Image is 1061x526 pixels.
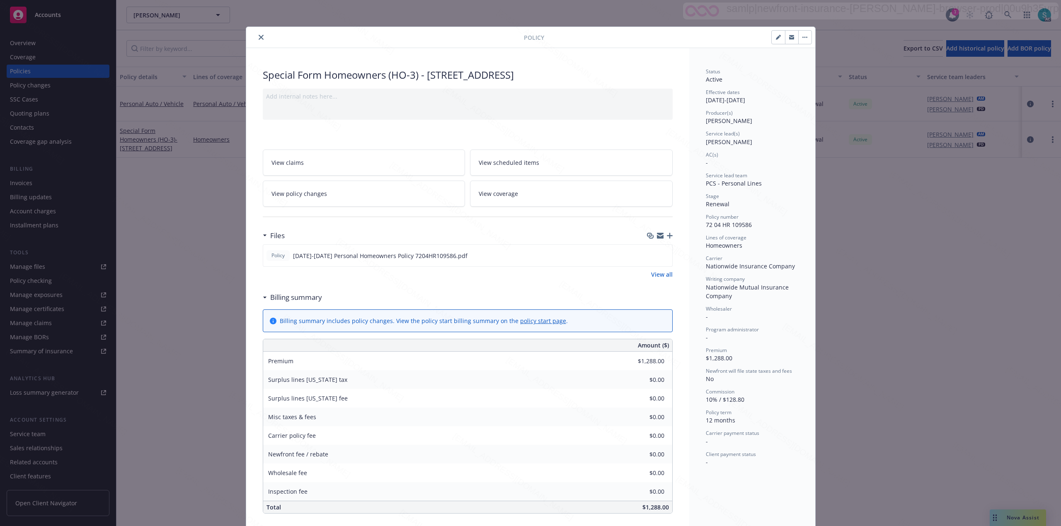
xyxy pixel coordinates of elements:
[706,326,759,333] span: Program administrator
[706,151,718,158] span: AC(s)
[706,75,722,83] span: Active
[270,230,285,241] h3: Files
[706,313,708,321] span: -
[268,432,316,439] span: Carrier policy fee
[706,89,799,104] div: [DATE] - [DATE]
[642,503,669,511] span: $1,288.00
[706,234,746,241] span: Lines of coverage
[470,181,673,207] a: View coverage
[706,305,732,312] span: Wholesaler
[268,413,316,421] span: Misc taxes & fees
[479,158,539,167] span: View scheduled items
[263,181,465,207] a: View policy changes
[706,117,752,125] span: [PERSON_NAME]
[479,189,518,198] span: View coverage
[706,172,747,179] span: Service lead team
[706,375,714,383] span: No
[638,341,669,350] span: Amount ($)
[271,189,327,198] span: View policy changes
[615,355,669,367] input: 0.00
[706,409,732,416] span: Policy term
[661,251,669,260] button: preview file
[706,458,708,466] span: -
[706,138,752,146] span: [PERSON_NAME]
[651,270,673,279] a: View all
[271,158,304,167] span: View claims
[706,275,745,282] span: Writing company
[268,469,307,477] span: Wholesale fee
[280,316,568,325] div: Billing summary includes policy changes. View the policy start billing summary on the .
[706,130,740,137] span: Service lead(s)
[615,467,669,479] input: 0.00
[520,317,566,325] a: policy start page
[524,33,544,42] span: Policy
[615,392,669,405] input: 0.00
[648,251,655,260] button: download file
[706,416,735,424] span: 12 months
[706,283,790,300] span: Nationwide Mutual Insurance Company
[706,68,720,75] span: Status
[266,503,281,511] span: Total
[706,396,744,403] span: 10% / $128.80
[706,388,734,395] span: Commission
[268,450,328,458] span: Newfront fee / rebate
[615,448,669,461] input: 0.00
[706,429,759,437] span: Carrier payment status
[268,357,293,365] span: Premium
[706,262,795,270] span: Nationwide Insurance Company
[263,68,673,82] div: Special Form Homeowners (HO-3) - [STREET_ADDRESS]
[706,213,739,220] span: Policy number
[268,394,348,402] span: Surplus lines [US_STATE] fee
[615,429,669,442] input: 0.00
[706,159,708,166] span: -
[706,241,799,250] div: Homeowners
[706,193,719,200] span: Stage
[706,255,722,262] span: Carrier
[706,347,727,354] span: Premium
[256,32,266,42] button: close
[706,221,752,229] span: 72 04 HR 109586
[615,411,669,423] input: 0.00
[268,487,308,495] span: Inspection fee
[706,437,708,445] span: -
[615,485,669,498] input: 0.00
[706,333,708,341] span: -
[266,92,669,101] div: Add internal notes here...
[706,354,732,362] span: $1,288.00
[293,251,468,260] span: [DATE]-[DATE] Personal Homeowners Policy 7204HR109586.pdf
[268,376,347,384] span: Surplus lines [US_STATE] tax
[706,89,740,96] span: Effective dates
[615,374,669,386] input: 0.00
[706,109,733,116] span: Producer(s)
[706,367,792,374] span: Newfront will file state taxes and fees
[706,179,762,187] span: PCS - Personal Lines
[470,150,673,176] a: View scheduled items
[270,292,322,303] h3: Billing summary
[706,451,756,458] span: Client payment status
[270,252,286,259] span: Policy
[263,230,285,241] div: Files
[706,200,729,208] span: Renewal
[263,150,465,176] a: View claims
[263,292,322,303] div: Billing summary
